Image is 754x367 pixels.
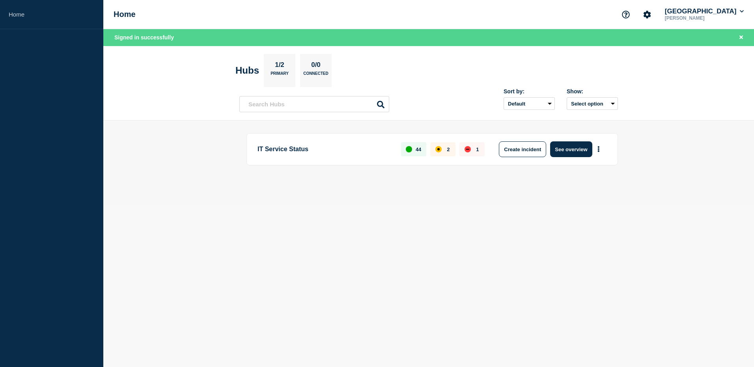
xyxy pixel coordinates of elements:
[465,146,471,152] div: down
[435,146,442,152] div: affected
[736,33,746,42] button: Close banner
[618,6,634,23] button: Support
[416,146,421,152] p: 44
[567,88,618,95] div: Show:
[663,15,745,21] p: [PERSON_NAME]
[303,71,328,80] p: Connected
[308,61,324,71] p: 0/0
[476,146,479,152] p: 1
[663,7,745,15] button: [GEOGRAPHIC_DATA]
[639,6,655,23] button: Account settings
[550,141,592,157] button: See overview
[567,97,618,110] button: Select option
[235,65,259,76] h2: Hubs
[504,97,555,110] select: Sort by
[499,141,546,157] button: Create incident
[272,61,287,71] p: 1/2
[114,34,174,41] span: Signed in successfully
[258,141,392,157] p: IT Service Status
[239,96,389,112] input: Search Hubs
[406,146,412,152] div: up
[447,146,450,152] p: 2
[271,71,289,80] p: Primary
[593,142,604,157] button: More actions
[504,88,555,95] div: Sort by:
[114,10,136,19] h1: Home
